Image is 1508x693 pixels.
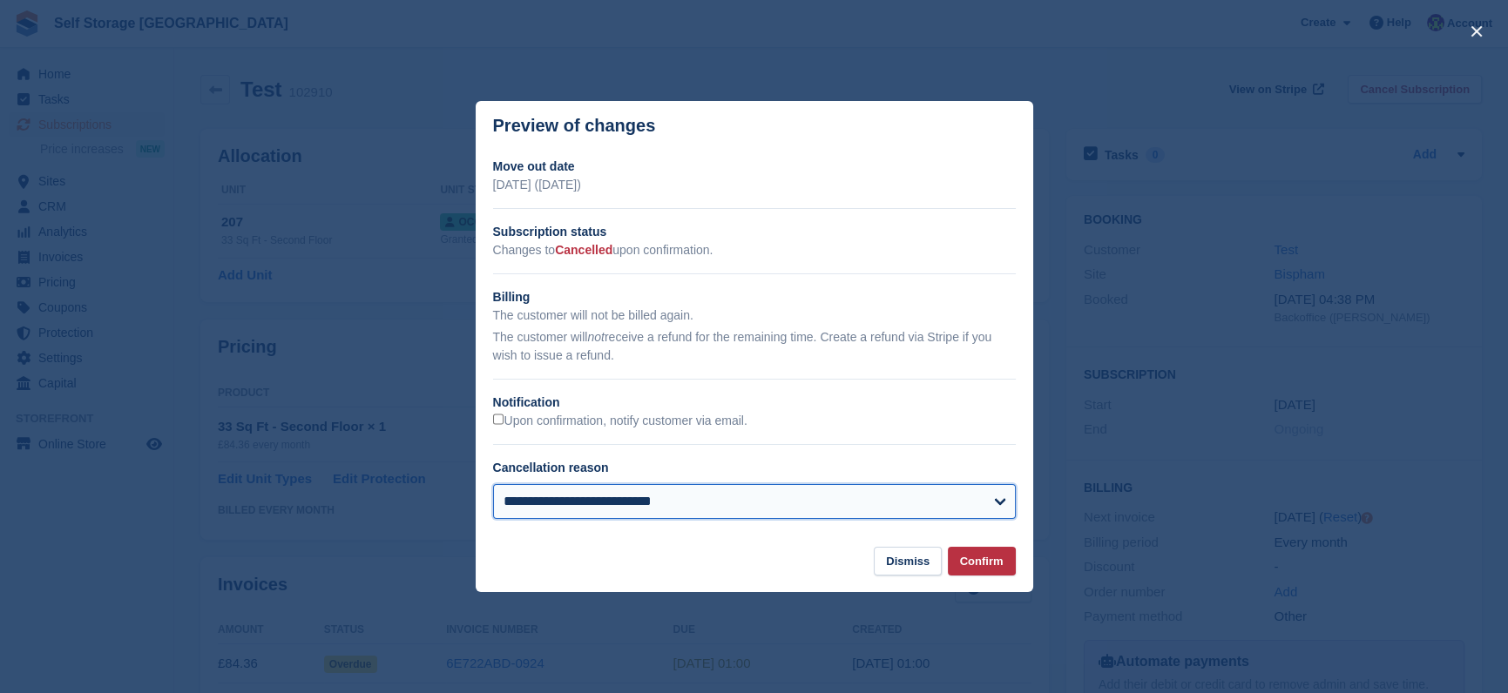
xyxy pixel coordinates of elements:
[493,414,747,429] label: Upon confirmation, notify customer via email.
[555,243,612,257] span: Cancelled
[587,330,604,344] em: not
[493,328,1016,365] p: The customer will receive a refund for the remaining time. Create a refund via Stripe if you wish...
[874,547,942,575] button: Dismiss
[493,414,504,425] input: Upon confirmation, notify customer via email.
[493,223,1016,241] h2: Subscription status
[493,461,609,474] label: Cancellation reason
[948,547,1016,575] button: Confirm
[493,394,1016,412] h2: Notification
[493,306,1016,325] p: The customer will not be billed again.
[493,116,656,136] p: Preview of changes
[1463,17,1491,45] button: close
[493,158,1016,176] h2: Move out date
[493,288,1016,306] h2: Billing
[493,241,1016,259] p: Changes to upon confirmation.
[493,176,1016,194] p: [DATE] ([DATE])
